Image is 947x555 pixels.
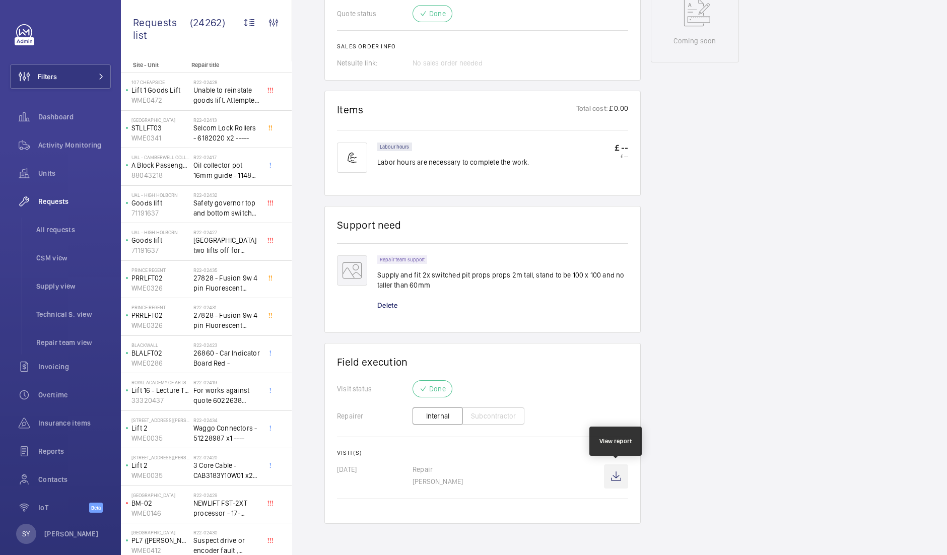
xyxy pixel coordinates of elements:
p: SY [22,529,30,539]
p: Total cost: [576,103,608,116]
p: PRRLFT02 [131,273,189,283]
p: WME0286 [131,358,189,368]
p: [GEOGRAPHIC_DATA] [131,529,189,535]
button: Subcontractor [462,407,524,425]
h2: R22-02430 [193,529,260,535]
span: Dashboard [38,112,111,122]
p: Coming soon [673,36,716,46]
span: Waggo Connectors - 51228987 x1 ---- [193,423,260,443]
p: 88043218 [131,170,189,180]
p: Repair team support [380,258,425,261]
span: Reports [38,446,111,456]
span: All requests [36,225,111,235]
p: Lift 1 Goods Lift [131,85,189,95]
p: Blackwall [131,342,189,348]
h2: R22-02431 [193,304,260,310]
div: Delete [377,300,408,310]
p: UAL - High Holborn [131,192,189,198]
p: £ -- [615,153,628,159]
h2: R22-02429 [193,492,260,498]
p: [PERSON_NAME] [413,476,604,487]
h1: Field execution [337,356,628,368]
span: IoT [38,503,89,513]
span: Safety governor top and bottom switches not working from an immediate defect. Lift passenger lift... [193,198,260,218]
p: STLLFT03 [131,123,189,133]
div: View report [599,437,632,446]
p: Goods lift [131,198,189,208]
h2: R22-02428 [193,79,260,85]
span: Contacts [38,474,111,484]
span: Units [38,168,111,178]
img: muscle-sm.svg [337,143,367,173]
span: 27828 - Fusion 9w 4 pin Fluorescent Lamp / Bulb - Used on Prince regent lift No2 car top test con... [193,273,260,293]
h2: Visit(s) [337,449,628,456]
span: Activity Monitoring [38,140,111,150]
h2: R22-02432 [193,192,260,198]
h2: R22-02420 [193,454,260,460]
p: Site - Unit [121,61,187,68]
p: BM-02 [131,498,189,508]
span: Supply view [36,281,111,291]
p: A Block Passenger Lift 2 (B) L/H [131,160,189,170]
p: Prince Regent [131,304,189,310]
p: Repair title [191,61,258,68]
p: Labor hours are necessary to complete the work. [377,157,529,167]
p: Goods lift [131,235,189,245]
p: [GEOGRAPHIC_DATA] [131,117,189,123]
h1: Support need [337,219,401,231]
span: Filters [38,72,57,82]
p: £ -- [615,143,628,153]
p: PRRLFT02 [131,310,189,320]
span: 27828 - Fusion 9w 4 pin Fluorescent Lamp / Bulb - Used on Prince regent lift No2 car top test con... [193,310,260,330]
span: Unable to reinstate goods lift. Attempted to swap control boards with PL2, no difference. Technic... [193,85,260,105]
h2: R22-02435 [193,267,260,273]
p: PL7 ([PERSON_NAME]) DONT SERVICE [131,535,189,545]
span: NEWLIFT FST-2XT processor - 17-02000003 1021,00 euros x1 [193,498,260,518]
h2: R22-02427 [193,229,260,235]
span: Selcom Lock Rollers - 6182020 x2 ----- [193,123,260,143]
p: Supply and fit 2x switched pit props props 2m tall, stand to be 100 x 100 and no taller than 60mm [377,270,628,290]
h2: Sales order info [337,43,628,50]
p: Done [429,384,446,394]
p: £ 0.00 [608,103,628,116]
button: Filters [10,64,111,89]
p: BLALFT02 [131,348,189,358]
button: Internal [413,407,463,425]
p: 107 Cheapside [131,79,189,85]
p: WME0035 [131,433,189,443]
p: WME0326 [131,283,189,293]
span: For works against quote 6022638 @£2197.00 [193,385,260,405]
p: UAL - High Holborn [131,229,189,235]
h1: Items [337,103,364,116]
p: 71191637 [131,208,189,218]
span: Repair team view [36,337,111,348]
p: WME0146 [131,508,189,518]
span: Insurance items [38,418,111,428]
span: 3 Core Cable - CAB3183Y10W01 x20 ----- [193,460,260,480]
p: WME0472 [131,95,189,105]
span: Beta [89,503,103,513]
p: [DATE] [337,464,413,474]
p: [STREET_ADDRESS][PERSON_NAME] [131,417,189,423]
span: 26860 - Car Indicator Board Red - [193,348,260,368]
h2: R22-02417 [193,154,260,160]
h2: R22-02434 [193,417,260,423]
p: 33320437 [131,395,189,405]
p: 71191637 [131,245,189,255]
span: Overtime [38,390,111,400]
span: Requests list [133,16,190,41]
p: royal academy of arts [131,379,189,385]
h2: R22-02413 [193,117,260,123]
p: [STREET_ADDRESS][PERSON_NAME] [131,454,189,460]
p: Labour hours [380,145,410,149]
p: Repair [413,464,604,474]
span: Technical S. view [36,309,111,319]
p: UAL - Camberwell College of Arts [131,154,189,160]
p: WME0326 [131,320,189,330]
p: [PERSON_NAME] [44,529,99,539]
h2: R22-02419 [193,379,260,385]
p: Lift 16 - Lecture Theater Disabled Lift ([PERSON_NAME]) ([GEOGRAPHIC_DATA] ) [131,385,189,395]
span: Oil collector pot 16mm guide - 11482 x2 [193,160,260,180]
span: Invoicing [38,362,111,372]
p: Lift 2 [131,460,189,470]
